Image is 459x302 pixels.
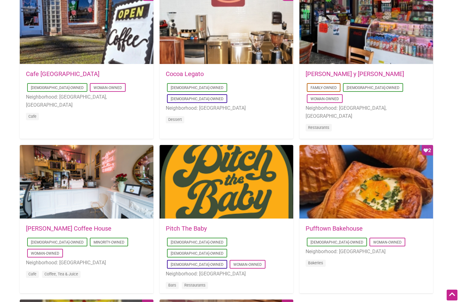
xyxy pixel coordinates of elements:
[306,70,404,78] a: [PERSON_NAME] y [PERSON_NAME]
[311,240,363,245] a: [DEMOGRAPHIC_DATA]-Owned
[184,283,206,287] a: Restaurants
[171,86,223,90] a: [DEMOGRAPHIC_DATA]-Owned
[168,283,176,287] a: Bars
[31,251,59,256] a: Woman-Owned
[447,290,457,300] div: Scroll Back to Top
[44,272,78,276] a: Coffee, Tea & Juice
[171,262,223,267] a: [DEMOGRAPHIC_DATA]-Owned
[171,97,223,101] a: [DEMOGRAPHIC_DATA]-Owned
[347,86,399,90] a: [DEMOGRAPHIC_DATA]-Owned
[31,86,84,90] a: [DEMOGRAPHIC_DATA]-Owned
[166,70,204,78] a: Cocoa Legato
[233,262,262,267] a: Woman-Owned
[26,93,147,109] li: Neighborhood: [GEOGRAPHIC_DATA], [GEOGRAPHIC_DATA]
[26,70,99,78] a: Cafe [GEOGRAPHIC_DATA]
[31,240,84,245] a: [DEMOGRAPHIC_DATA]-Owned
[171,251,223,256] a: [DEMOGRAPHIC_DATA]-Owned
[94,240,124,245] a: Minority-Owned
[28,114,36,119] a: Cafe
[94,86,122,90] a: Woman-Owned
[306,104,427,120] li: Neighborhood: [GEOGRAPHIC_DATA], [GEOGRAPHIC_DATA]
[166,104,287,112] li: Neighborhood: [GEOGRAPHIC_DATA]
[308,261,323,265] a: Bakeries
[306,225,363,232] a: Pufftown Bakehouse
[166,225,207,232] a: Pitch The Baby
[311,97,339,101] a: Woman-Owned
[308,125,329,130] a: Restaurants
[171,240,223,245] a: [DEMOGRAPHIC_DATA]-Owned
[26,259,147,267] li: Neighborhood: [GEOGRAPHIC_DATA]
[168,117,182,122] a: Dessert
[311,86,337,90] a: Family-Owned
[26,225,111,232] a: [PERSON_NAME] Coffee House
[166,270,287,278] li: Neighborhood: [GEOGRAPHIC_DATA]
[306,248,427,256] li: Neighborhood: [GEOGRAPHIC_DATA]
[373,240,402,245] a: Woman-Owned
[28,272,36,276] a: Cafe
